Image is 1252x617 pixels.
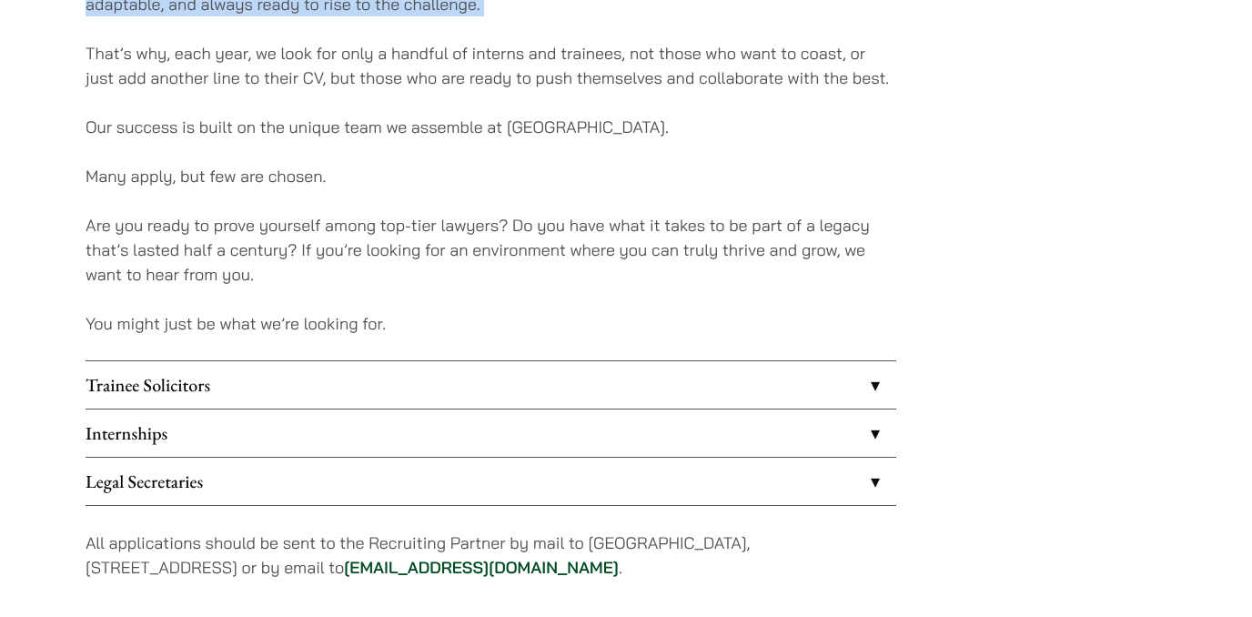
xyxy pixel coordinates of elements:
a: Trainee Solicitors [86,361,896,409]
p: All applications should be sent to the Recruiting Partner by mail to [GEOGRAPHIC_DATA], [STREET_A... [86,531,896,580]
p: You might just be what we’re looking for. [86,311,896,336]
a: Legal Secretaries [86,458,896,505]
p: Our success is built on the unique team we assemble at [GEOGRAPHIC_DATA]. [86,115,896,139]
p: That’s why, each year, we look for only a handful of interns and trainees, not those who want to ... [86,41,896,90]
p: Are you ready to prove yourself among top-tier lawyers? Do you have what it takes to be part of a... [86,213,896,287]
a: Internships [86,410,896,457]
p: Many apply, but few are chosen. [86,164,896,188]
a: [EMAIL_ADDRESS][DOMAIN_NAME] [344,557,619,578]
